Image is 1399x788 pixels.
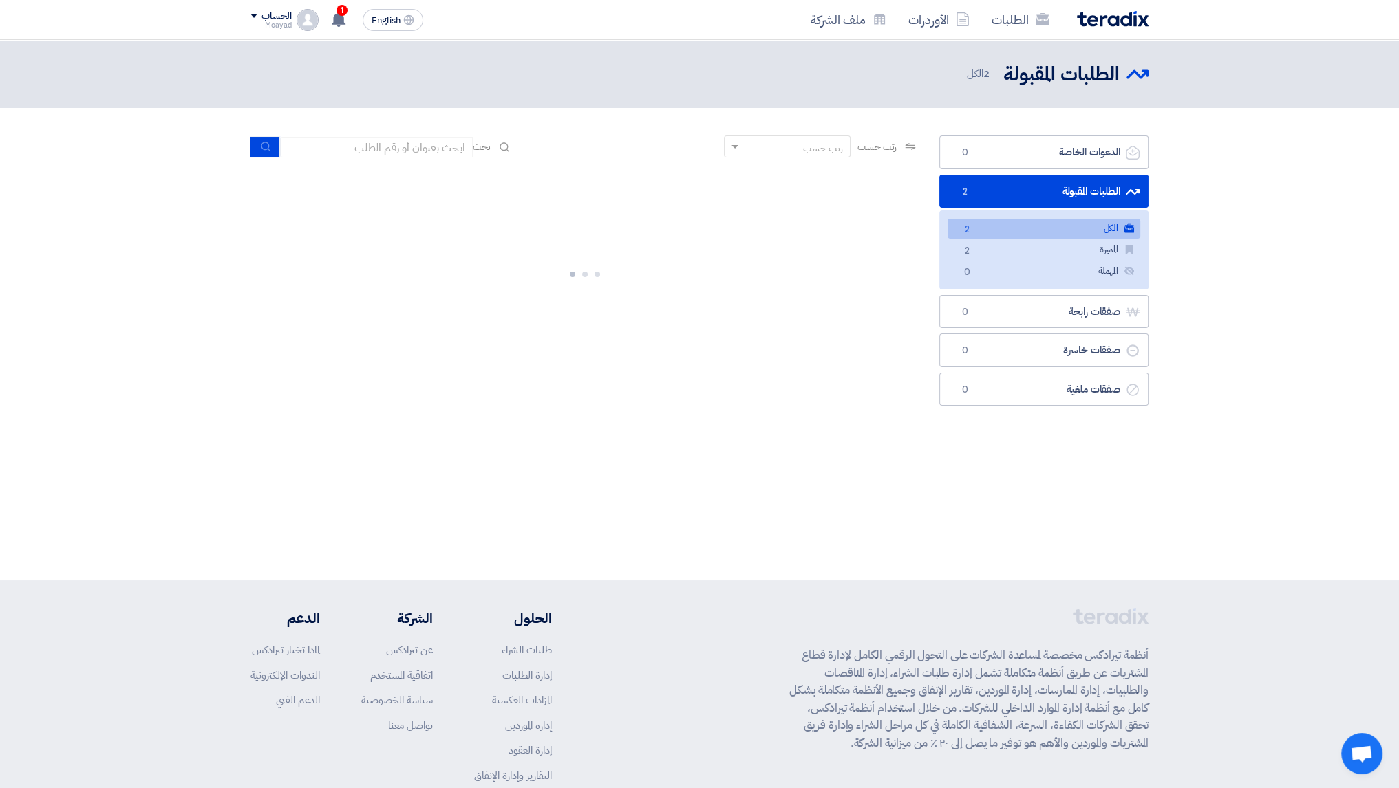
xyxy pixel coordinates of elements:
a: الأوردرات [897,3,981,36]
span: 2 [959,223,975,237]
h2: الطلبات المقبولة [1003,61,1120,88]
a: الطلبات [981,3,1060,36]
span: English [372,16,401,25]
li: الحلول [474,608,552,628]
div: Moayad [250,21,291,29]
span: 0 [957,383,973,397]
a: المهملة [948,261,1140,281]
li: الدعم [250,608,320,628]
span: 0 [957,344,973,358]
a: التقارير وإدارة الإنفاق [474,768,552,783]
span: 2 [983,66,990,81]
a: الندوات الإلكترونية [250,668,320,683]
a: لماذا تختار تيرادكس [252,642,320,657]
a: عن تيرادكس [386,642,433,657]
a: ملف الشركة [800,3,897,36]
span: 0 [957,305,973,319]
span: الكل [966,66,992,82]
li: الشركة [361,608,433,628]
div: الحساب [261,10,291,22]
img: Teradix logo [1077,11,1149,27]
div: رتب حسب [803,141,843,155]
a: صفقات رابحة0 [939,295,1149,329]
a: المميزة [948,240,1140,260]
span: 2 [959,244,975,259]
a: الطلبات المقبولة2 [939,175,1149,208]
button: English [363,9,423,31]
span: رتب حسب [857,140,897,154]
a: تواصل معنا [388,718,433,733]
a: إدارة العقود [509,743,552,758]
div: Open chat [1341,733,1382,774]
a: اتفاقية المستخدم [370,668,433,683]
a: المزادات العكسية [492,692,552,708]
input: ابحث بعنوان أو رقم الطلب [280,137,473,157]
a: سياسة الخصوصية [361,692,433,708]
a: الكل [948,219,1140,239]
span: 0 [959,265,975,280]
img: profile_test.png [297,9,319,31]
a: صفقات ملغية0 [939,373,1149,406]
a: طلبات الشراء [502,642,552,657]
span: بحث [473,140,491,154]
a: إدارة الموردين [505,718,552,733]
p: أنظمة تيرادكس مخصصة لمساعدة الشركات على التحول الرقمي الكامل لإدارة قطاع المشتريات عن طريق أنظمة ... [789,646,1149,752]
span: 1 [337,5,348,16]
a: الدعم الفني [276,692,320,708]
a: صفقات خاسرة0 [939,333,1149,367]
span: 2 [957,185,973,199]
a: إدارة الطلبات [502,668,552,683]
a: الدعوات الخاصة0 [939,135,1149,169]
span: 0 [957,146,973,160]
